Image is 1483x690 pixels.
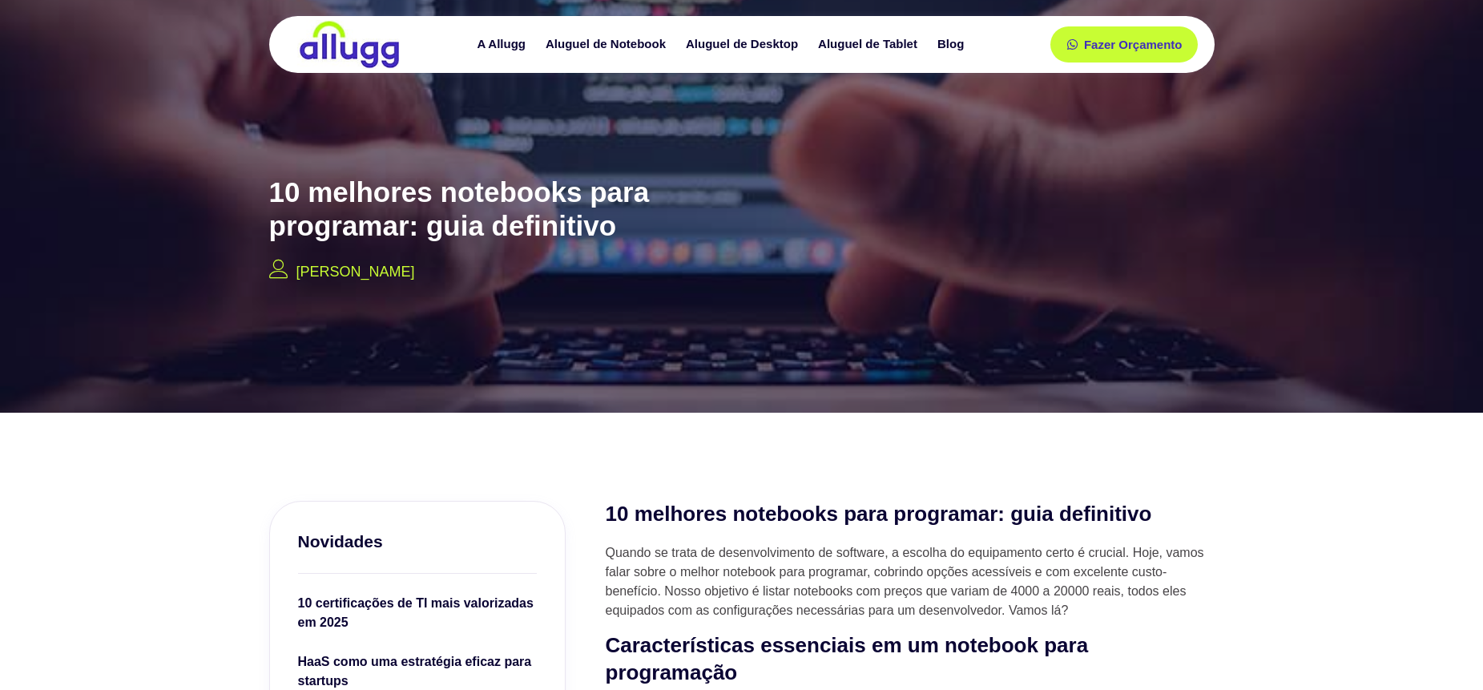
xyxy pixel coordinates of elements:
[269,176,782,243] h2: 10 melhores notebooks para programar: guia definitivo
[469,30,538,59] a: A Allugg
[1084,38,1183,50] span: Fazer Orçamento
[929,30,976,59] a: Blog
[538,30,678,59] a: Aluguel de Notebook
[1050,26,1199,63] a: Fazer Orçamento
[810,30,929,59] a: Aluguel de Tablet
[296,261,415,283] p: [PERSON_NAME]
[606,543,1215,620] p: Quando se trata de desenvolvimento de software, a escolha do equipamento certo é crucial. Hoje, v...
[678,30,810,59] a: Aluguel de Desktop
[606,633,1089,684] strong: Características essenciais em um notebook para programação
[297,20,401,69] img: locação de TI é Allugg
[606,501,1215,528] h2: 10 melhores notebooks para programar: guia definitivo
[298,594,537,636] a: 10 certificações de TI mais valorizadas em 2025
[298,530,537,553] h3: Novidades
